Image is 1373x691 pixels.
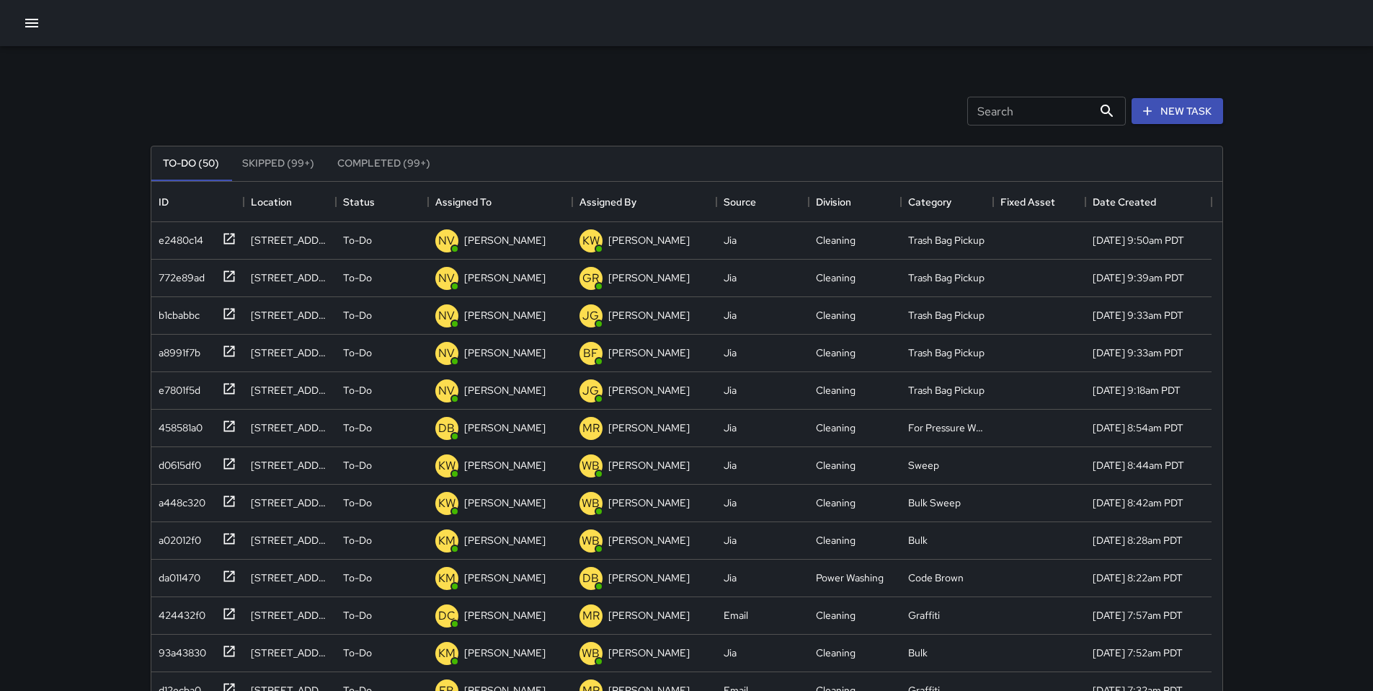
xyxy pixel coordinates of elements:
[1093,646,1183,660] div: 9/3/2025, 7:52am PDT
[816,383,856,397] div: Cleaning
[816,345,856,360] div: Cleaning
[153,265,205,285] div: 772e89ad
[438,232,455,250] p: NV
[908,182,951,222] div: Category
[1093,383,1181,397] div: 9/3/2025, 9:18am PDT
[343,608,372,622] p: To-Do
[993,182,1085,222] div: Fixed Asset
[153,340,200,360] div: a8991f7b
[908,308,985,322] div: Trash Bag Pickup
[251,608,329,622] div: 360 6th Street
[582,607,600,625] p: MR
[464,646,546,660] p: [PERSON_NAME]
[724,608,748,622] div: Email
[724,345,737,360] div: Jia
[159,182,169,222] div: ID
[1132,98,1223,125] button: New Task
[608,270,690,285] p: [PERSON_NAME]
[343,646,372,660] p: To-Do
[582,382,599,400] p: JG
[153,640,206,660] div: 93a43830
[608,308,690,322] p: [PERSON_NAME]
[251,533,329,547] div: 1048 Folsom Street
[153,377,200,397] div: e7801f5d
[153,415,203,435] div: 458581a0
[153,527,201,547] div: a02012f0
[1093,496,1183,510] div: 9/3/2025, 8:42am PDT
[608,233,690,247] p: [PERSON_NAME]
[1093,458,1184,472] div: 9/3/2025, 8:44am PDT
[251,345,329,360] div: 210 Shipley Street
[816,308,856,322] div: Cleaning
[809,182,901,222] div: Division
[908,345,985,360] div: Trash Bag Pickup
[724,646,737,660] div: Jia
[1093,308,1183,322] div: 9/3/2025, 9:33am PDT
[908,383,985,397] div: Trash Bag Pickup
[343,270,372,285] p: To-Do
[724,270,737,285] div: Jia
[608,421,690,435] p: [PERSON_NAME]
[816,608,856,622] div: Cleaning
[724,571,737,585] div: Jia
[908,533,928,547] div: Bulk
[724,233,737,247] div: Jia
[464,571,546,585] p: [PERSON_NAME]
[151,146,231,181] button: To-Do (50)
[464,421,546,435] p: [PERSON_NAME]
[582,232,600,250] p: KW
[464,233,546,247] p: [PERSON_NAME]
[908,496,961,510] div: Bulk Sweep
[816,233,856,247] div: Cleaning
[901,182,993,222] div: Category
[724,182,756,222] div: Source
[1093,270,1184,285] div: 9/3/2025, 9:39am PDT
[153,452,201,472] div: d0615df0
[724,496,737,510] div: Jia
[582,570,599,587] p: DB
[343,496,372,510] p: To-Do
[1093,182,1156,222] div: Date Created
[1000,182,1055,222] div: Fixed Asset
[716,182,809,222] div: Source
[153,565,200,585] div: da011470
[464,308,546,322] p: [PERSON_NAME]
[608,608,690,622] p: [PERSON_NAME]
[583,345,598,362] p: BF
[326,146,442,181] button: Completed (99+)
[251,233,329,247] div: 581 Natoma Street
[153,490,205,510] div: a448c320
[438,570,456,587] p: KM
[438,382,455,400] p: NV
[724,421,737,435] div: Jia
[251,270,329,285] div: 90 Sheridan Street
[908,646,928,660] div: Bulk
[464,270,546,285] p: [PERSON_NAME]
[608,646,690,660] p: [PERSON_NAME]
[251,182,292,222] div: Location
[724,383,737,397] div: Jia
[464,383,546,397] p: [PERSON_NAME]
[343,308,372,322] p: To-Do
[251,496,329,510] div: 550 Minna Street
[1093,571,1183,585] div: 9/3/2025, 8:22am PDT
[343,458,372,472] p: To-Do
[579,182,636,222] div: Assigned By
[251,571,329,585] div: 273 7th Street
[464,496,546,510] p: [PERSON_NAME]
[608,383,690,397] p: [PERSON_NAME]
[608,345,690,360] p: [PERSON_NAME]
[343,571,372,585] p: To-Do
[251,458,329,472] div: 563 Minna Street
[438,645,456,662] p: KM
[724,308,737,322] div: Jia
[582,645,600,662] p: WB
[336,182,428,222] div: Status
[582,270,599,287] p: GR
[908,571,964,585] div: Code Brown
[816,270,856,285] div: Cleaning
[1093,533,1183,547] div: 9/3/2025, 8:28am PDT
[438,495,456,512] p: KW
[1093,608,1183,622] div: 9/3/2025, 7:57am PDT
[343,383,372,397] p: To-Do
